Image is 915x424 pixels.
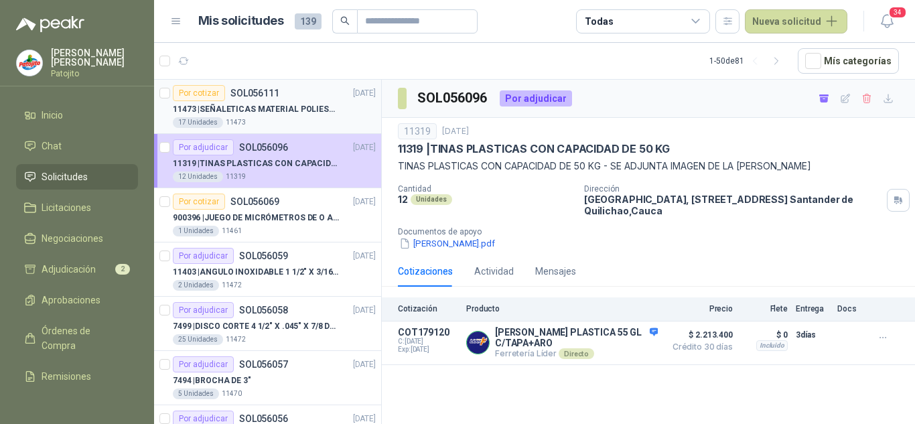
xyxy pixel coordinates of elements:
button: 34 [875,9,899,33]
p: Documentos de apoyo [398,227,910,236]
p: SOL056057 [239,360,288,369]
span: Crédito 30 días [666,343,733,351]
p: 11473 | SEÑALETICAS MATERIAL POLIESTILENO CON VINILO LAMINADO CALIBRE 60 [173,103,340,116]
div: 25 Unidades [173,334,223,345]
p: TINAS PLASTICAS CON CAPACIDAD DE 50 KG - SE ADJUNTA IMAGEN DE LA [PERSON_NAME] [398,159,899,173]
span: Órdenes de Compra [42,324,125,353]
div: Por adjudicar [173,356,234,372]
p: 11403 | ANGULO INOXIDABLE 1 1/2" X 3/16" X 6MTS [173,266,340,279]
p: Docs [837,304,864,313]
span: 34 [888,6,907,19]
a: Remisiones [16,364,138,389]
a: Por cotizarSOL056069[DATE] 900396 |JUEGO DE MICRÓMETROS DE O A 125MM1 Unidades11461 [154,188,381,242]
a: Solicitudes [16,164,138,190]
p: [DATE] [353,304,376,317]
p: [DATE] [353,87,376,100]
h1: Mis solicitudes [198,11,284,31]
button: [PERSON_NAME].pdf [398,236,496,251]
p: Dirección [584,184,882,194]
div: Todas [585,14,613,29]
a: Órdenes de Compra [16,318,138,358]
p: COT179120 [398,327,458,338]
div: 2 Unidades [173,280,219,291]
p: Patojito [51,70,138,78]
p: Producto [466,304,658,313]
p: 11472 [226,334,246,345]
a: Por adjudicarSOL056057[DATE] 7494 |BROCHA DE 3"5 Unidades11470 [154,351,381,405]
div: Actividad [474,264,514,279]
div: Por cotizar [173,85,225,101]
p: [DATE] [442,125,469,138]
div: Por adjudicar [173,302,234,318]
span: Inicio [42,108,63,123]
p: $ 0 [741,327,788,343]
div: Por adjudicar [173,248,234,264]
p: Ferretería Líder [495,348,658,359]
p: SOL056058 [239,305,288,315]
div: Por adjudicar [173,139,234,155]
p: SOL056056 [239,414,288,423]
p: Cotización [398,304,458,313]
p: 11472 [222,280,242,291]
p: Cantidad [398,184,573,194]
p: 7494 | BROCHA DE 3" [173,374,251,387]
a: Licitaciones [16,195,138,220]
img: Logo peakr [16,16,84,32]
a: Negociaciones [16,226,138,251]
a: Inicio [16,102,138,128]
p: [DATE] [353,141,376,154]
a: Por adjudicarSOL056096[DATE] 11319 |TINAS PLASTICAS CON CAPACIDAD DE 50 KG12 Unidades11319 [154,134,381,188]
span: 2 [115,264,130,275]
p: 11319 | TINAS PLASTICAS CON CAPACIDAD DE 50 KG [173,157,340,170]
p: SOL056096 [239,143,288,152]
p: [DATE] [353,250,376,263]
div: 5 Unidades [173,388,219,399]
p: 12 [398,194,408,205]
p: 11461 [222,226,242,236]
p: [DATE] [353,358,376,371]
a: Chat [16,133,138,159]
div: 11319 [398,123,437,139]
div: Unidades [411,194,452,205]
span: C: [DATE] [398,338,458,346]
span: Negociaciones [42,231,103,246]
a: Por adjudicarSOL056058[DATE] 7499 |DISCO CORTE 4 1/2" X .045" X 7/8 DEWALT25 Unidades11472 [154,297,381,351]
p: [PERSON_NAME] PLASTICA 55 GL C/TAPA+ARO [495,327,658,348]
p: Precio [666,304,733,313]
button: Nueva solicitud [745,9,847,33]
span: Solicitudes [42,169,88,184]
p: 7499 | DISCO CORTE 4 1/2" X .045" X 7/8 DEWALT [173,320,340,333]
div: Directo [559,348,594,359]
div: 1 Unidades [173,226,219,236]
p: SOL056069 [230,197,279,206]
div: Incluido [756,340,788,351]
div: Por cotizar [173,194,225,210]
a: Por cotizarSOL056111[DATE] 11473 |SEÑALETICAS MATERIAL POLIESTILENO CON VINILO LAMINADO CALIBRE 6... [154,80,381,134]
p: 11319 [226,171,246,182]
p: [DATE] [353,196,376,208]
p: 11319 | TINAS PLASTICAS CON CAPACIDAD DE 50 KG [398,142,670,156]
p: 900396 | JUEGO DE MICRÓMETROS DE O A 125MM [173,212,340,224]
span: Chat [42,139,62,153]
img: Company Logo [17,50,42,76]
p: Flete [741,304,788,313]
p: 11473 [226,117,246,128]
div: 1 - 50 de 81 [709,50,787,72]
span: Remisiones [42,369,91,384]
a: Aprobaciones [16,287,138,313]
a: Por adjudicarSOL056059[DATE] 11403 |ANGULO INOXIDABLE 1 1/2" X 3/16" X 6MTS2 Unidades11472 [154,242,381,297]
h3: SOL056096 [417,88,489,109]
div: 12 Unidades [173,171,223,182]
button: Mís categorías [798,48,899,74]
img: Company Logo [467,332,489,354]
p: Entrega [796,304,829,313]
span: 139 [295,13,322,29]
p: SOL056111 [230,88,279,98]
p: [GEOGRAPHIC_DATA], [STREET_ADDRESS] Santander de Quilichao , Cauca [584,194,882,216]
div: Cotizaciones [398,264,453,279]
p: SOL056059 [239,251,288,261]
span: Licitaciones [42,200,91,215]
p: [PERSON_NAME] [PERSON_NAME] [51,48,138,67]
div: 17 Unidades [173,117,223,128]
span: $ 2.213.400 [666,327,733,343]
